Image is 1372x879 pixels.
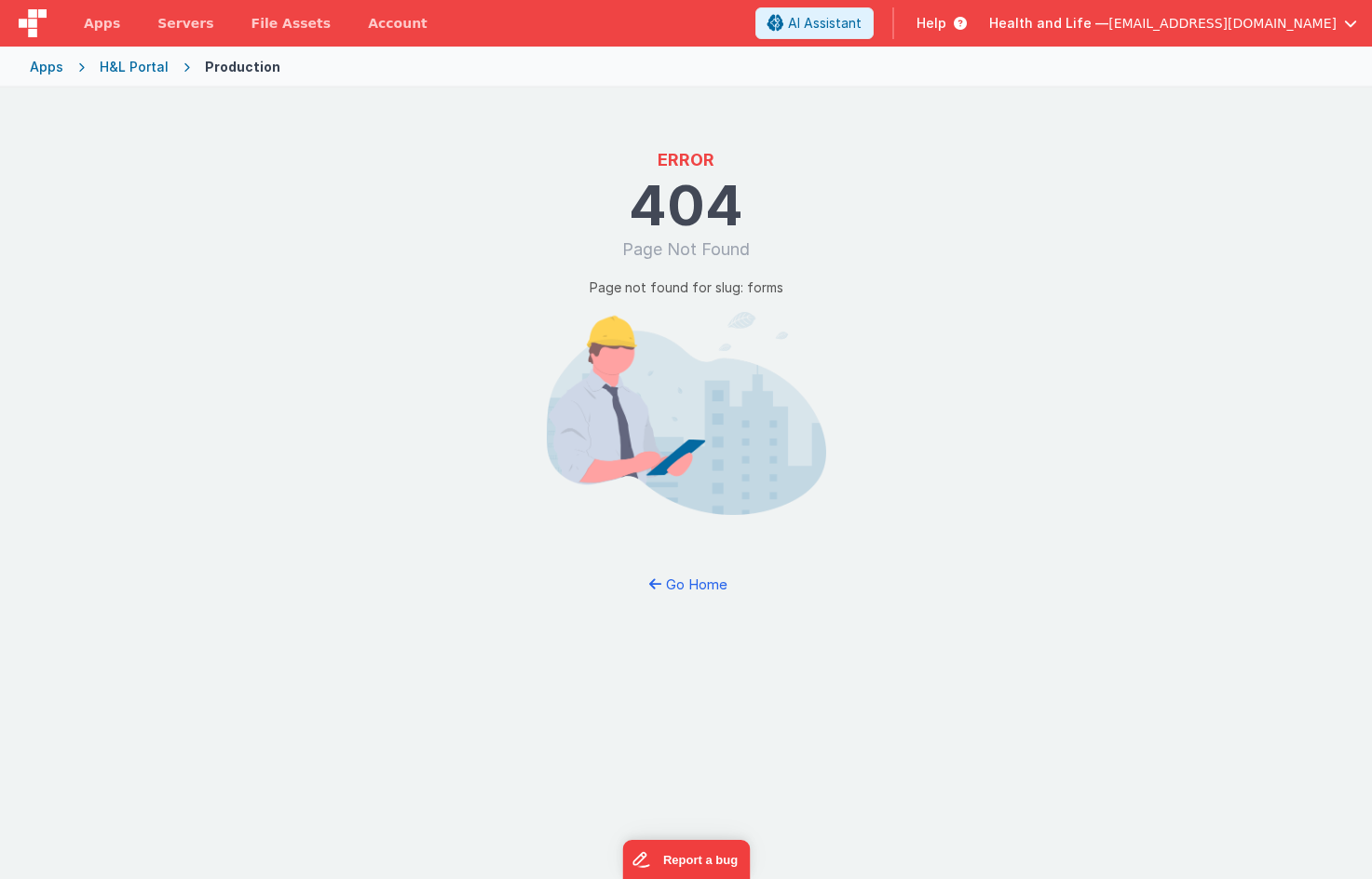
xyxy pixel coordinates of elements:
h1: 404 [629,177,743,233]
div: Apps [30,58,63,76]
span: AI Assistant [788,14,862,33]
div: Production [205,58,280,76]
button: AI Assistant [755,7,874,39]
span: Help [917,14,946,33]
span: Servers [157,14,213,33]
div: H&L Portal [100,58,169,76]
h1: Page Not Found [622,237,750,263]
p: Page not found for slug: forms [590,277,783,297]
button: Health and Life — [EMAIL_ADDRESS][DOMAIN_NAME] [989,14,1357,33]
button: Go Home [632,567,740,602]
span: [EMAIL_ADDRESS][DOMAIN_NAME] [1108,14,1337,33]
span: Apps [84,14,120,33]
span: File Assets [251,14,332,33]
iframe: Marker.io feedback button [622,840,750,879]
h1: ERROR [658,147,714,173]
span: Health and Life — [989,14,1108,33]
